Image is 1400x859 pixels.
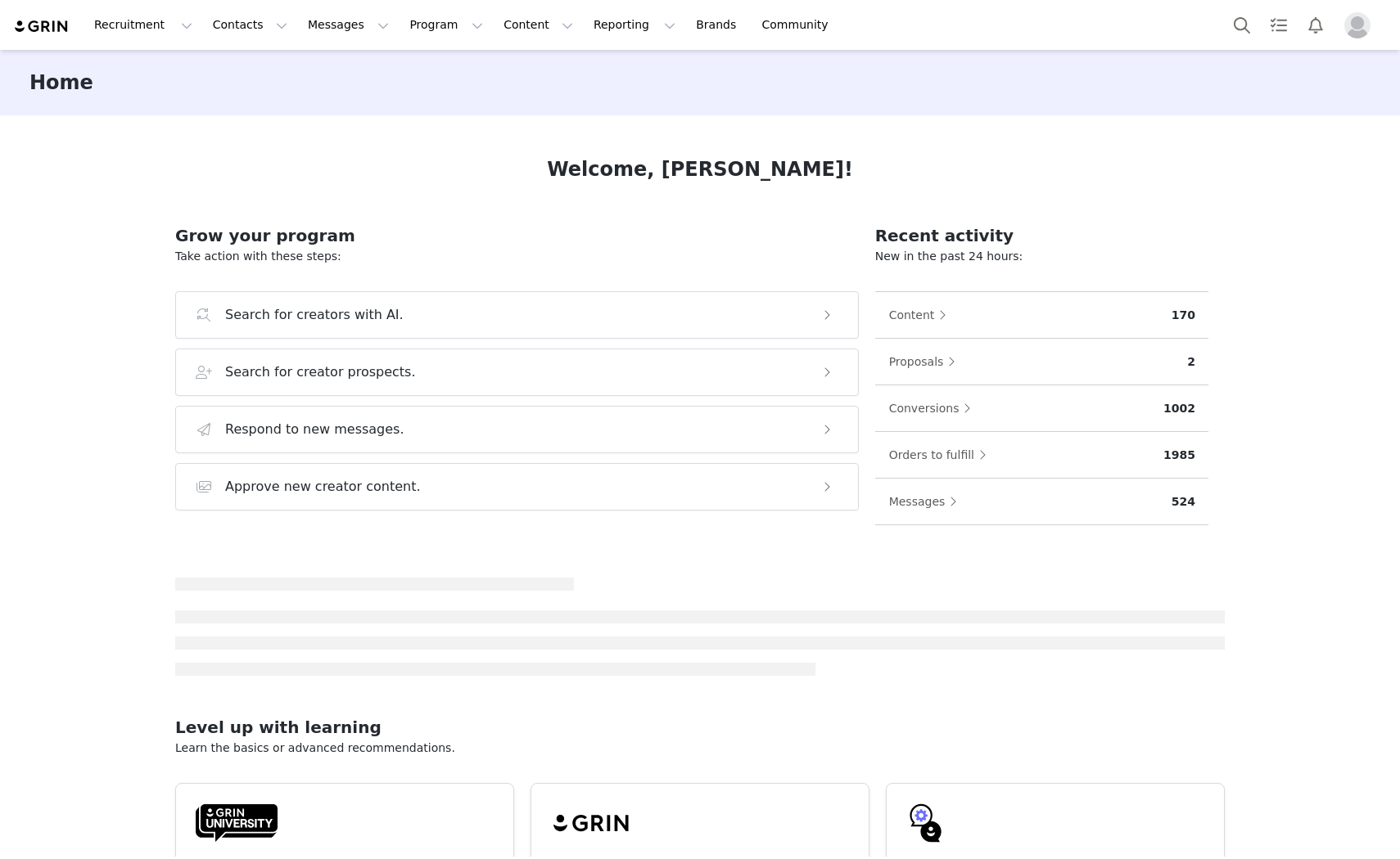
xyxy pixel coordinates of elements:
[175,715,1225,740] h2: Level up with learning
[1298,7,1334,43] button: Notifications
[686,7,751,43] a: Brands
[175,248,859,265] p: Take action with these steps:
[1344,12,1371,38] img: placeholder-profile.jpg
[547,155,853,184] h1: Welcome, [PERSON_NAME]!
[888,442,995,468] button: Orders to fulfill
[225,362,416,382] h3: Search for creator prospects.
[1172,493,1195,510] p: 524
[875,248,1208,265] p: New in the past 24 hours:
[888,302,955,328] button: Content
[400,7,493,43] button: Program
[175,223,859,248] h2: Grow your program
[888,488,966,515] button: Messages
[752,7,846,43] a: Community
[175,406,859,453] button: Respond to new messages.
[1261,7,1297,43] a: Tasks
[225,305,404,325] h3: Search for creators with AI.
[13,19,70,34] img: grin logo
[1163,447,1195,464] p: 1985
[494,7,583,43] button: Content
[203,7,297,43] button: Contacts
[175,291,859,339] button: Search for creators with AI.
[84,7,202,43] button: Recruitment
[225,420,404,439] h3: Respond to new messages.
[1172,307,1195,324] p: 170
[29,68,93,97] h3: Home
[888,349,964,375] button: Proposals
[1224,7,1260,43] button: Search
[1335,12,1387,38] button: Profile
[196,803,278,843] img: GRIN-University-Logo-Black.svg
[888,395,980,421] button: Conversions
[175,349,859,396] button: Search for creator prospects.
[225,477,421,497] h3: Approve new creator content.
[584,7,685,43] button: Reporting
[1163,400,1195,417] p: 1002
[1187,353,1195,371] p: 2
[875,223,1208,248] h2: Recent activity
[551,803,633,843] img: grin-logo-black.svg
[175,740,1225,757] p: Learn the basics or advanced recommendations.
[298,7,399,43] button: Messages
[906,803,946,843] img: GRIN-help-icon.svg
[175,463,859,510] button: Approve new creator content.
